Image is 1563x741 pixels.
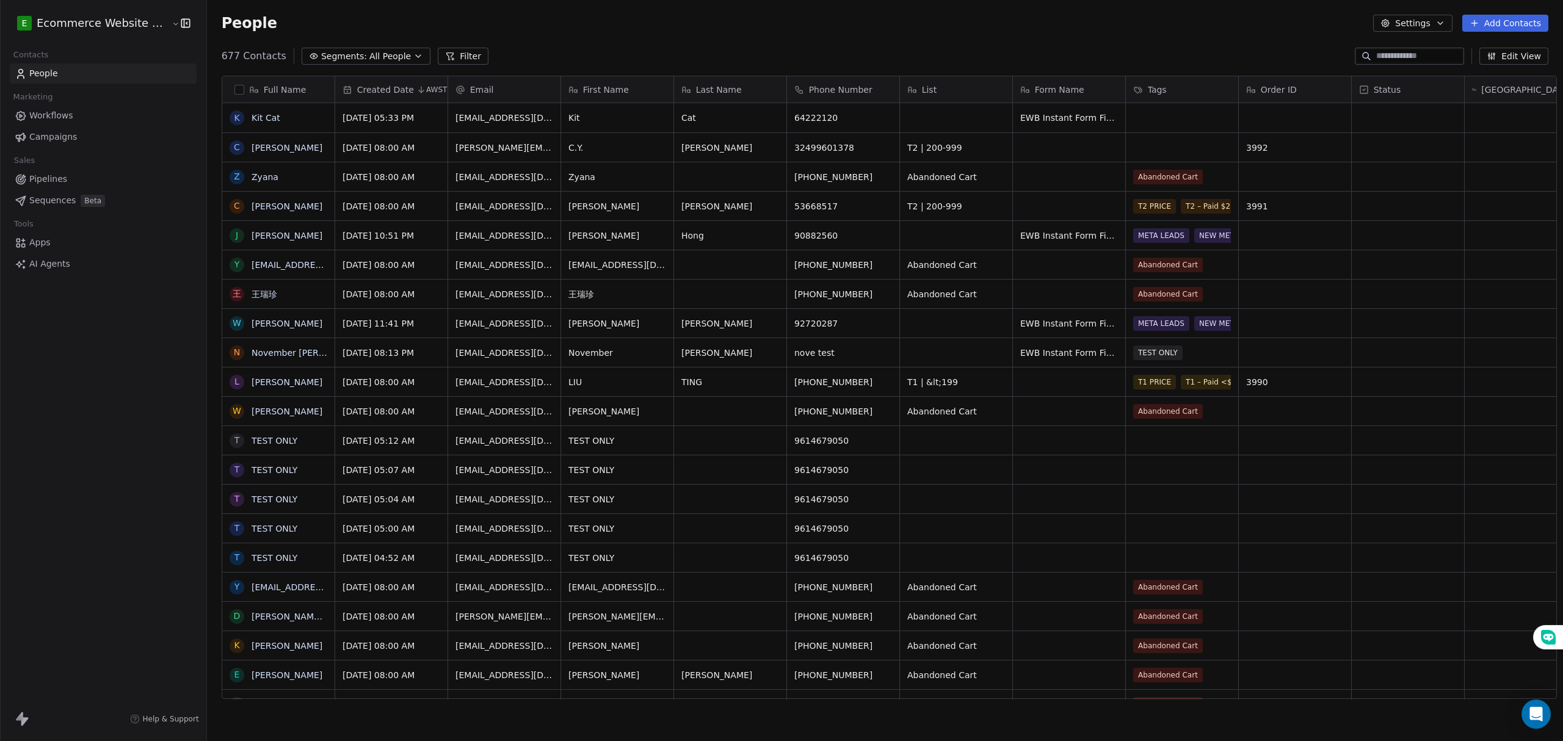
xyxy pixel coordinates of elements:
[252,582,401,592] a: [EMAIL_ADDRESS][DOMAIN_NAME]
[1013,76,1125,103] div: Form Name
[1020,230,1118,242] span: EWB Instant Form Final
[568,669,666,681] span: [PERSON_NAME]
[10,233,197,253] a: Apps
[568,288,666,300] span: 王瑞珍
[1133,404,1203,419] span: Abandoned Cart
[252,612,472,621] a: [PERSON_NAME][EMAIL_ADDRESS][DOMAIN_NAME]
[10,190,197,211] a: SequencesBeta
[234,112,239,125] div: K
[234,580,239,593] div: y
[1261,84,1297,96] span: Order ID
[568,610,666,623] span: [PERSON_NAME][EMAIL_ADDRESS][DOMAIN_NAME]
[343,259,440,271] span: [DATE] 08:00 AM
[1020,112,1118,124] span: EWB Instant Form Final
[252,260,401,270] a: [EMAIL_ADDRESS][DOMAIN_NAME]
[794,347,892,359] span: nove test
[455,493,553,505] span: [EMAIL_ADDRESS][DOMAIN_NAME]
[794,581,892,593] span: [PHONE_NUMBER]
[252,641,322,651] a: [PERSON_NAME]
[343,376,440,388] span: [DATE] 08:00 AM
[29,194,76,207] span: Sequences
[448,76,560,103] div: Email
[809,84,872,96] span: Phone Number
[252,699,322,709] a: [PERSON_NAME]
[1374,84,1401,96] span: Status
[343,581,440,593] span: [DATE] 08:00 AM
[37,15,169,31] span: Ecommerce Website Builder
[696,84,742,96] span: Last Name
[1020,317,1118,330] span: EWB Instant Form Final
[455,347,553,359] span: [EMAIL_ADDRESS][DOMAIN_NAME]
[470,84,494,96] span: Email
[907,288,1005,300] span: Abandoned Cart
[233,405,241,417] div: W
[343,435,440,447] span: [DATE] 05:12 AM
[1352,76,1464,103] div: Status
[81,195,105,207] span: Beta
[794,698,892,710] span: [PHONE_NUMBER]
[10,63,197,84] a: People
[252,377,322,387] a: [PERSON_NAME]
[426,85,448,95] span: AWST
[142,714,198,724] span: Help & Support
[681,317,779,330] span: [PERSON_NAME]
[1133,668,1203,682] span: Abandoned Cart
[29,67,58,80] span: People
[455,230,553,242] span: [EMAIL_ADDRESS][DOMAIN_NAME]
[794,435,892,447] span: 9614679050
[455,376,553,388] span: [EMAIL_ADDRESS][DOMAIN_NAME]
[234,375,239,388] div: L
[343,522,440,535] span: [DATE] 05:00 AM
[907,376,1005,388] span: T1 | &lt;199
[568,259,666,271] span: [EMAIL_ADDRESS][DOMAIN_NAME]
[233,287,241,300] div: 王
[1133,316,1189,331] span: META LEADS
[1133,345,1183,360] span: TEST ONLY
[568,493,666,505] span: TEST ONLY
[234,200,240,212] div: C
[1181,199,1267,214] span: T2 – Paid $200–$999
[10,106,197,126] a: Workflows
[234,668,239,681] div: E
[343,669,440,681] span: [DATE] 08:00 AM
[794,288,892,300] span: [PHONE_NUMBER]
[568,200,666,212] span: [PERSON_NAME]
[343,552,440,564] span: [DATE] 04:52 AM
[455,259,553,271] span: [EMAIL_ADDRESS][DOMAIN_NAME]
[455,317,553,330] span: [EMAIL_ADDRESS][DOMAIN_NAME]
[1246,376,1344,388] span: 3990
[369,50,411,63] span: All People
[252,670,322,680] a: [PERSON_NAME]
[252,465,297,475] a: TEST ONLY
[29,173,67,186] span: Pipelines
[343,288,440,300] span: [DATE] 08:00 AM
[234,522,239,535] div: T
[907,581,1005,593] span: Abandoned Cart
[455,142,553,154] span: [PERSON_NAME][EMAIL_ADDRESS][PERSON_NAME][DOMAIN_NAME]
[455,698,553,710] span: [EMAIL_ADDRESS][DOMAIN_NAME]
[455,288,553,300] span: [EMAIL_ADDRESS][DOMAIN_NAME]
[1181,375,1250,389] span: T1 – Paid <$199
[357,84,414,96] span: Created Date
[1133,228,1189,243] span: META LEADS
[252,319,322,328] a: [PERSON_NAME]
[455,581,553,593] span: [EMAIL_ADDRESS][DOMAIN_NAME]
[234,639,239,652] div: K
[130,714,198,724] a: Help & Support
[907,698,1005,710] span: Abandoned Cart
[922,84,937,96] span: List
[1194,228,1288,243] span: NEW META ADS LEADS
[252,113,280,123] a: Kit Cat
[681,376,779,388] span: TING
[222,14,277,32] span: People
[681,698,779,710] span: [PERSON_NAME]
[568,435,666,447] span: TEST ONLY
[568,142,666,154] span: C.Y.
[252,231,322,240] a: [PERSON_NAME]
[1133,287,1203,302] span: Abandoned Cart
[8,46,54,64] span: Contacts
[233,346,239,359] div: N
[568,640,666,652] span: [PERSON_NAME]
[568,698,666,710] span: CHING
[22,17,27,29] span: E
